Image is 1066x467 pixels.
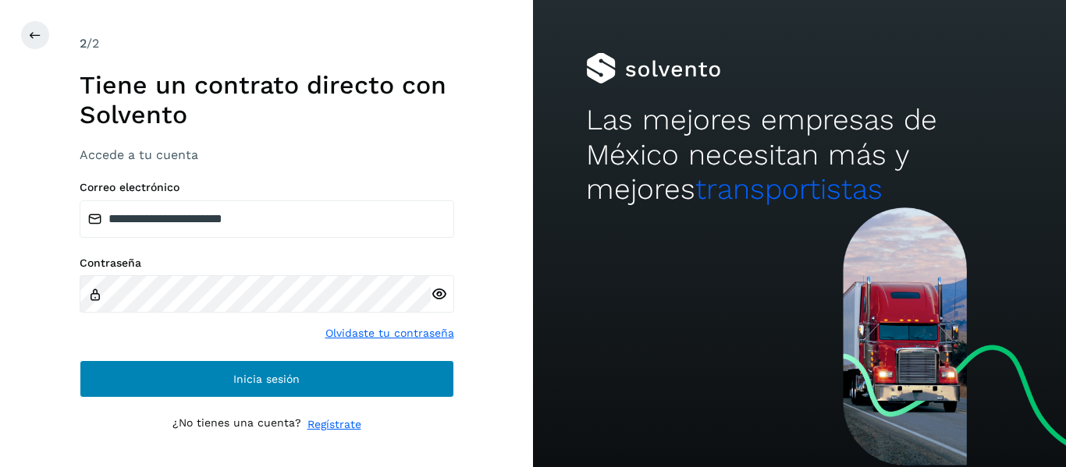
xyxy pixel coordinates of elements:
[80,147,454,162] h3: Accede a tu cuenta
[233,373,300,384] span: Inicia sesión
[80,256,454,270] label: Contraseña
[695,172,883,206] span: transportistas
[80,36,87,51] span: 2
[80,70,454,130] h1: Tiene un contrato directo con Solvento
[307,416,361,433] a: Regístrate
[586,103,1012,207] h2: Las mejores empresas de México necesitan más y mejores
[80,181,454,194] label: Correo electrónico
[325,325,454,341] a: Olvidaste tu contraseña
[172,416,301,433] p: ¿No tienes una cuenta?
[80,360,454,398] button: Inicia sesión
